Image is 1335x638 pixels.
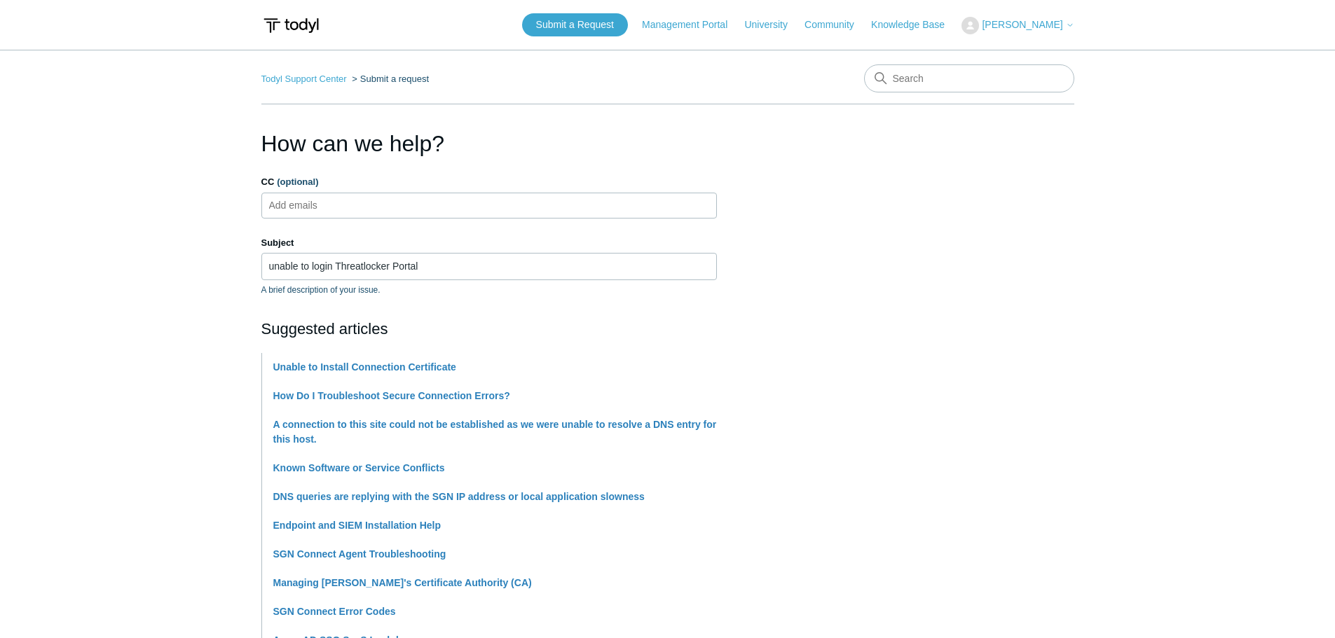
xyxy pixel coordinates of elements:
a: Managing [PERSON_NAME]'s Certificate Authority (CA) [273,577,532,588]
li: Submit a request [349,74,429,84]
a: Todyl Support Center [261,74,347,84]
a: Knowledge Base [871,18,959,32]
li: Todyl Support Center [261,74,350,84]
a: Management Portal [642,18,741,32]
a: DNS queries are replying with the SGN IP address or local application slowness [273,491,645,502]
a: Known Software or Service Conflicts [273,462,445,473]
h1: How can we help? [261,127,717,160]
a: Community [805,18,868,32]
a: SGN Connect Agent Troubleshooting [273,548,446,560]
p: A brief description of your issue. [261,284,717,296]
a: Submit a Request [522,13,628,36]
a: Unable to Install Connection Certificate [273,361,456,373]
input: Add emails [263,195,347,216]
button: [PERSON_NAME] [961,17,1074,34]
img: Todyl Support Center Help Center home page [261,13,321,39]
label: Subject [261,236,717,250]
a: SGN Connect Error Codes [273,606,396,617]
h2: Suggested articles [261,317,717,340]
span: [PERSON_NAME] [982,19,1062,30]
span: (optional) [277,176,318,187]
a: How Do I Troubleshoot Secure Connection Errors? [273,390,510,401]
a: A connection to this site could not be established as we were unable to resolve a DNS entry for t... [273,419,717,445]
a: University [744,18,801,32]
a: Endpoint and SIEM Installation Help [273,520,441,531]
input: Search [864,64,1074,92]
label: CC [261,175,717,189]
